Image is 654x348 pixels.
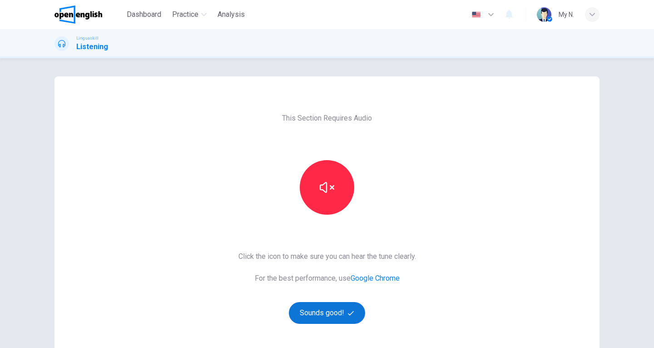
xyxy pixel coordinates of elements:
span: Click the icon to make sure you can hear the tune clearly. [238,251,416,262]
span: Analysis [218,9,245,20]
a: Google Chrome [351,274,400,282]
div: My N. [559,9,574,20]
img: OpenEnglish logo [54,5,102,24]
h1: Listening [76,41,108,52]
img: Profile picture [537,7,551,22]
img: en [471,11,482,18]
button: Analysis [214,6,248,23]
span: Linguaskill [76,35,99,41]
span: For the best performance, use [238,273,416,284]
button: Sounds good! [289,302,365,324]
span: Dashboard [127,9,161,20]
button: Practice [168,6,210,23]
button: Dashboard [123,6,165,23]
a: OpenEnglish logo [54,5,123,24]
span: This Section Requires Audio [282,113,372,124]
span: Practice [172,9,198,20]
